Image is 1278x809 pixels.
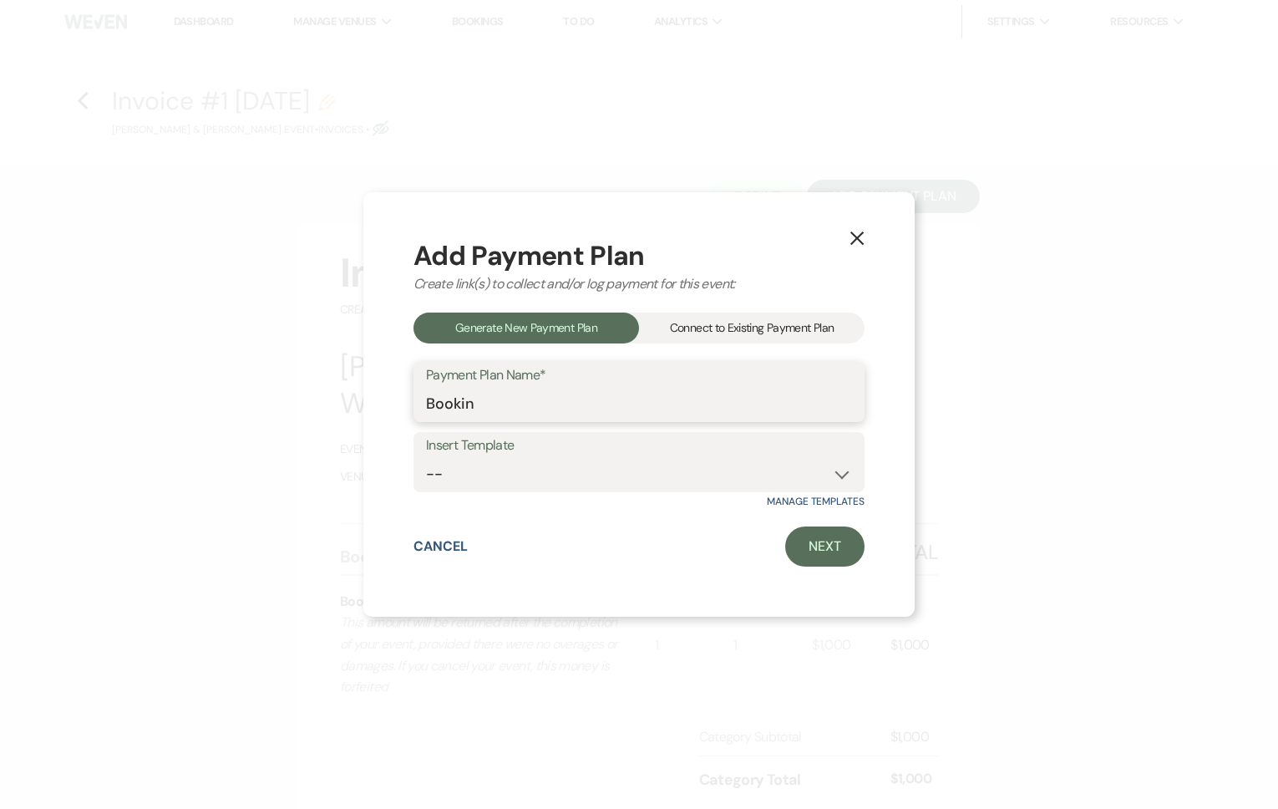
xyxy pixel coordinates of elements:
div: Generate New Payment Plan [413,313,639,343]
label: Insert Template [426,434,852,458]
a: Manage Templates [767,495,865,508]
div: Create link(s) to collect and/or log payment for this event: [413,274,865,294]
a: Next [785,527,865,567]
div: Connect to Existing Payment Plan [639,313,865,343]
button: Cancel [413,540,468,553]
div: Add Payment Plan [413,242,865,269]
label: Payment Plan Name* [426,364,852,388]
